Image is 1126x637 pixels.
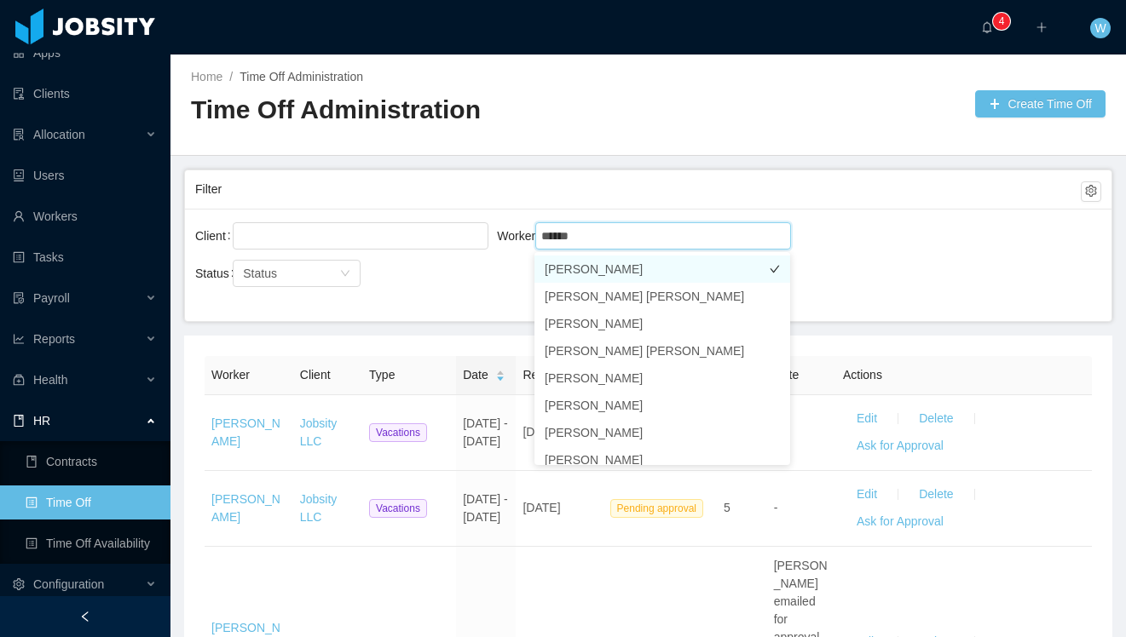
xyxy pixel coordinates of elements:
[770,455,780,465] i: icon: check
[13,77,157,111] a: icon: auditClients
[13,240,157,274] a: icon: profileTasks
[211,416,280,448] a: [PERSON_NAME]
[770,291,780,301] i: icon: check
[26,526,157,560] a: icon: profileTime Off Availability
[1081,181,1101,202] button: icon: setting
[843,481,891,508] button: Edit
[463,366,488,384] span: Date
[770,373,780,383] i: icon: check
[229,70,233,83] span: /
[497,229,547,243] label: Worker
[33,128,85,141] span: Allocation
[523,368,593,382] span: Requested at
[993,13,1010,30] sup: 4
[13,333,25,345] i: icon: line-chart
[534,255,790,283] li: [PERSON_NAME]
[523,425,560,439] span: [DATE]
[905,405,967,433] button: Delete
[191,93,649,128] h2: Time Off Administration
[33,414,50,428] span: HR
[300,416,338,448] a: Jobsity LLC
[340,268,350,280] i: icon: down
[369,368,395,382] span: Type
[770,318,780,329] i: icon: check
[33,291,70,305] span: Payroll
[843,508,957,536] button: Ask for Approval
[770,264,780,274] i: icon: check
[495,368,505,373] i: icon: caret-up
[26,485,157,519] a: icon: profileTime Off
[843,368,882,382] span: Actions
[534,392,790,419] li: [PERSON_NAME]
[540,226,583,246] input: Worker
[300,368,331,382] span: Client
[369,423,427,442] span: Vacations
[534,446,790,473] li: [PERSON_NAME]
[195,229,238,243] label: Client
[243,267,277,280] span: Status
[770,346,780,356] i: icon: check
[13,292,25,304] i: icon: file-protect
[13,199,157,233] a: icon: userWorkers
[999,13,1005,30] p: 4
[1094,18,1106,38] span: W
[843,433,957,460] button: Ask for Approval
[495,368,505,380] div: Sort
[774,501,778,514] span: -
[240,70,363,83] a: Time Off Administration
[534,337,790,364] li: [PERSON_NAME] [PERSON_NAME]
[33,373,67,387] span: Health
[33,577,104,591] span: Configuration
[13,158,157,192] a: icon: robotUsers
[724,501,730,514] span: 5
[610,499,703,518] span: Pending approval
[534,283,790,310] li: [PERSON_NAME] [PERSON_NAME]
[770,400,780,410] i: icon: check
[13,578,25,590] i: icon: setting
[534,364,790,392] li: [PERSON_NAME]
[534,419,790,446] li: [PERSON_NAME]
[211,368,250,382] span: Worker
[211,492,280,524] a: [PERSON_NAME]
[238,226,247,246] input: Client
[495,375,505,380] i: icon: caret-down
[13,415,25,427] i: icon: book
[369,499,427,518] span: Vacations
[905,481,967,508] button: Delete
[13,374,25,386] i: icon: medicine-box
[770,428,780,438] i: icon: check
[191,70,222,83] a: Home
[33,332,75,346] span: Reports
[463,492,508,524] span: [DATE] - [DATE]
[843,405,891,433] button: Edit
[195,267,241,280] label: Status
[534,310,790,337] li: [PERSON_NAME]
[1036,21,1048,33] i: icon: plus
[523,501,560,514] span: [DATE]
[13,129,25,141] i: icon: solution
[300,492,338,524] a: Jobsity LLC
[975,90,1106,118] button: icon: plusCreate Time Off
[981,21,993,33] i: icon: bell
[463,416,508,448] span: [DATE] - [DATE]
[195,174,1081,205] div: Filter
[26,445,157,479] a: icon: bookContracts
